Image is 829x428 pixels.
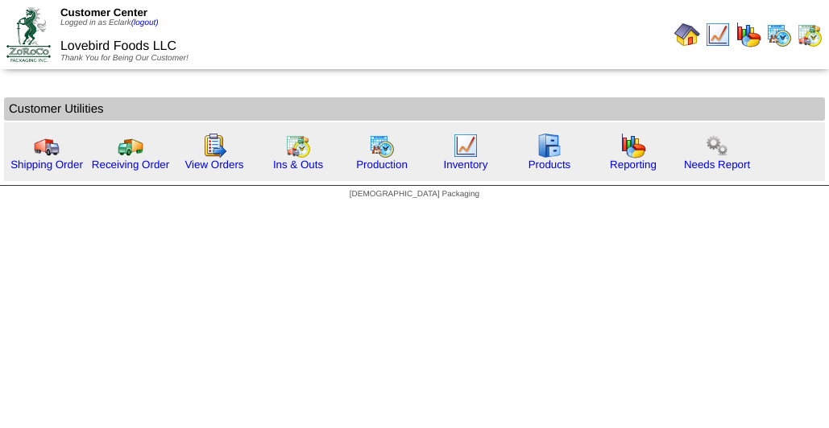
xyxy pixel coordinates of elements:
[4,97,825,121] td: Customer Utilities
[766,22,792,47] img: calendarprod.gif
[6,7,51,61] img: ZoRoCo_Logo(Green%26Foil)%20jpg.webp
[184,158,243,171] a: View Orders
[273,158,323,171] a: Ins & Outs
[356,158,408,171] a: Production
[528,158,571,171] a: Products
[704,133,730,158] img: workflow.png
[453,133,479,158] img: line_graph.gif
[350,190,479,199] span: [DEMOGRAPHIC_DATA] Packaging
[444,158,488,171] a: Inventory
[610,158,657,171] a: Reporting
[705,22,731,47] img: line_graph.gif
[92,158,169,171] a: Receiving Order
[60,39,176,53] span: Lovebird Foods LLC
[60,54,189,63] span: Thank You for Being Our Customer!
[797,22,823,47] img: calendarinout.gif
[285,133,311,158] img: calendarinout.gif
[674,22,700,47] img: home.gif
[118,133,143,158] img: truck2.gif
[60,6,147,19] span: Customer Center
[369,133,395,158] img: calendarprod.gif
[34,133,60,158] img: truck.gif
[736,22,761,47] img: graph.gif
[537,133,562,158] img: cabinet.gif
[10,158,83,171] a: Shipping Order
[201,133,227,158] img: workorder.gif
[60,19,159,27] span: Logged in as Eclark
[684,158,750,171] a: Needs Report
[620,133,646,158] img: graph.gif
[131,19,159,27] a: (logout)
